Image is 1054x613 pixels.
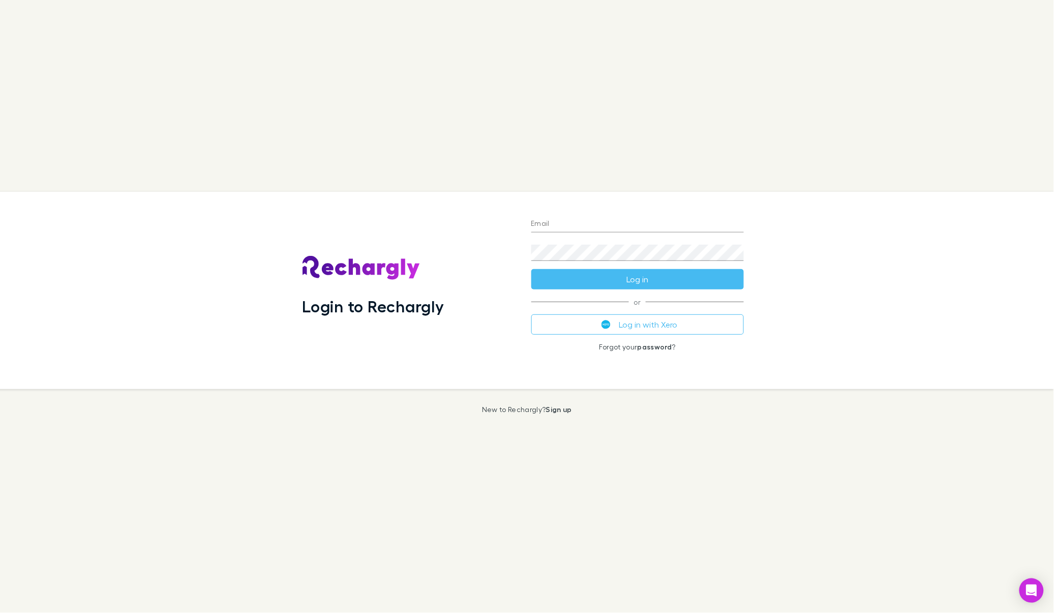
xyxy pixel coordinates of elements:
[638,342,672,351] a: password
[531,314,744,335] button: Log in with Xero
[531,269,744,289] button: Log in
[531,343,744,351] p: Forgot your ?
[303,297,444,316] h1: Login to Rechargly
[546,405,572,414] a: Sign up
[601,320,611,329] img: Xero's logo
[303,256,420,280] img: Rechargly's Logo
[482,405,572,414] p: New to Rechargly?
[531,302,744,302] span: or
[1019,578,1044,603] div: Open Intercom Messenger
